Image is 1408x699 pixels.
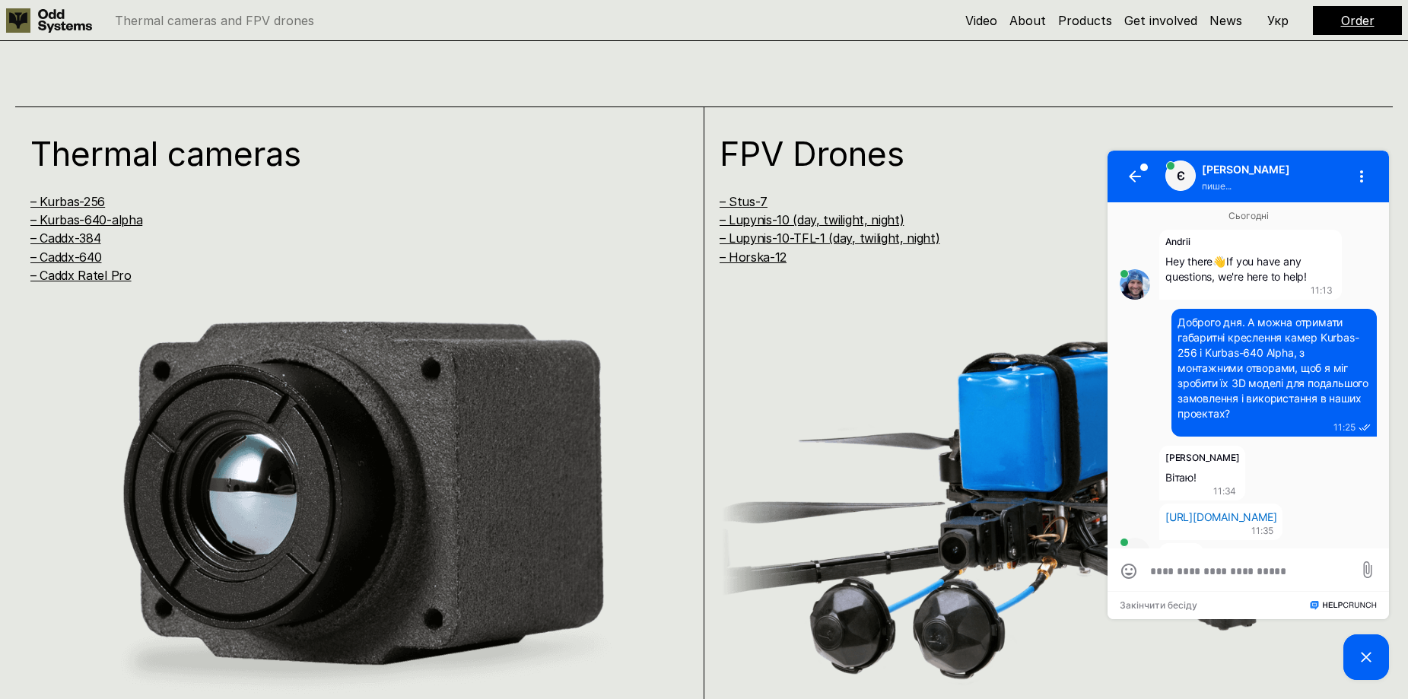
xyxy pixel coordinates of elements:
h1: FPV Drones [720,137,1339,170]
a: – Stus-7 [720,194,768,209]
h1: Thermal cameras [30,137,650,170]
p: Укр [1267,14,1289,27]
a: – Caddx-384 [30,230,100,246]
a: – Kurbas-640-alpha [30,212,142,227]
a: – Caddx-640 [30,249,101,265]
a: – Lupynis-10 (day, twilight, night) [720,212,904,227]
a: – Lupynis-10-TFL-1 (day, twilight, night) [720,230,940,246]
a: News [1209,13,1242,28]
a: Order [1341,13,1375,28]
a: About [1009,13,1046,28]
a: – Kurbas-256 [30,194,105,209]
p: Thermal cameras and FPV drones [115,14,314,27]
a: Products [1058,13,1112,28]
a: – Horska-12 [720,249,787,265]
iframe: HelpCrunch [1104,147,1393,684]
a: – Caddx Ratel Pro [30,268,132,283]
a: Get involved [1124,13,1197,28]
a: Video [965,13,997,28]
